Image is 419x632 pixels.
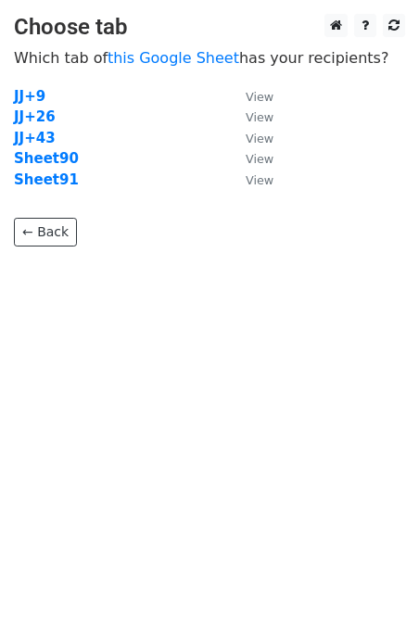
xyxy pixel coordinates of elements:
a: View [227,171,273,188]
p: Which tab of has your recipients? [14,48,405,68]
a: JJ+43 [14,130,56,146]
a: View [227,150,273,167]
a: Sheet91 [14,171,79,188]
small: View [246,90,273,104]
a: this Google Sheet [108,49,239,67]
a: View [227,130,273,146]
a: JJ+9 [14,88,45,105]
small: View [246,152,273,166]
a: JJ+26 [14,108,56,125]
a: ← Back [14,218,77,246]
a: View [227,88,273,105]
a: Sheet90 [14,150,79,167]
a: View [227,108,273,125]
small: View [246,110,273,124]
small: View [246,173,273,187]
h3: Choose tab [14,14,405,41]
small: View [246,132,273,145]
